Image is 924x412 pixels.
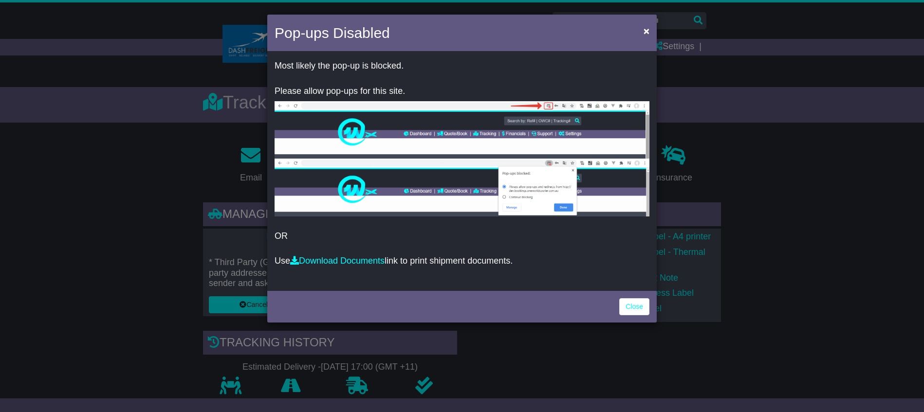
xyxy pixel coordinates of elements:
a: Download Documents [290,256,385,266]
span: × [644,25,649,36]
img: allow-popup-2.png [275,159,649,216]
p: Use link to print shipment documents. [275,256,649,267]
p: Most likely the pop-up is blocked. [275,61,649,72]
img: allow-popup-1.png [275,101,649,159]
a: Close [619,298,649,315]
button: Close [639,21,654,41]
p: Please allow pop-ups for this site. [275,86,649,97]
div: OR [267,54,657,288]
h4: Pop-ups Disabled [275,22,390,44]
